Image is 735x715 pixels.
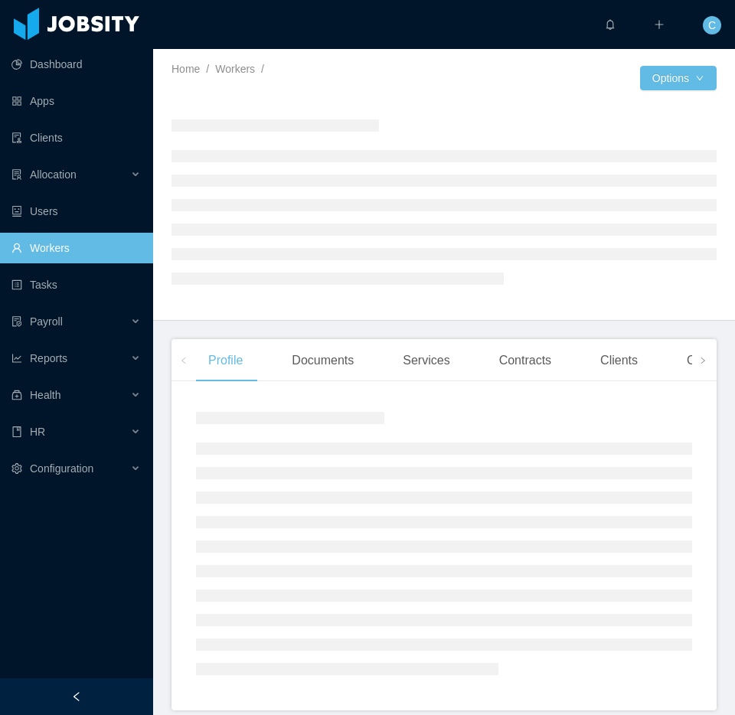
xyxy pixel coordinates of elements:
[30,315,63,328] span: Payroll
[11,169,22,180] i: icon: solution
[206,63,209,75] span: /
[11,426,22,437] i: icon: book
[487,339,563,382] div: Contracts
[279,339,366,382] div: Documents
[11,269,141,300] a: icon: profileTasks
[30,426,45,438] span: HR
[11,463,22,474] i: icon: setting
[30,168,77,181] span: Allocation
[11,196,141,227] a: icon: robotUsers
[11,122,141,153] a: icon: auditClients
[11,316,22,327] i: icon: file-protect
[588,339,650,382] div: Clients
[196,339,255,382] div: Profile
[11,390,22,400] i: icon: medicine-box
[30,462,93,475] span: Configuration
[605,19,616,30] i: icon: bell
[11,353,22,364] i: icon: line-chart
[30,352,67,364] span: Reports
[180,357,188,364] i: icon: left
[215,63,255,75] a: Workers
[261,63,264,75] span: /
[11,233,141,263] a: icon: userWorkers
[654,19,665,30] i: icon: plus
[30,389,60,401] span: Health
[708,16,716,34] span: C
[11,86,141,116] a: icon: appstoreApps
[11,49,141,80] a: icon: pie-chartDashboard
[640,66,717,90] button: Optionsicon: down
[390,339,462,382] div: Services
[171,63,200,75] a: Home
[616,11,631,27] sup: 0
[699,357,707,364] i: icon: right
